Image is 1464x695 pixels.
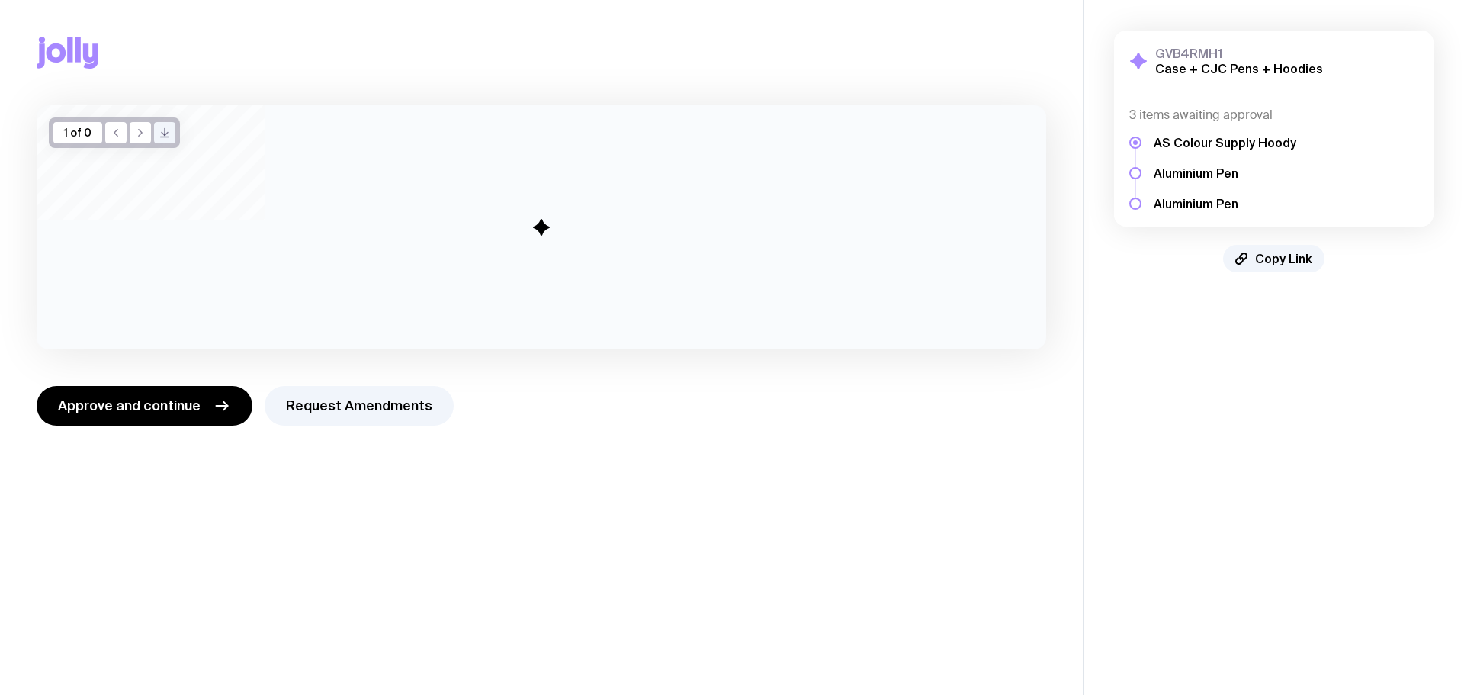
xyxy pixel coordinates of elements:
[1155,46,1323,61] h3: GVB4RMH1
[1223,245,1324,272] button: Copy Link
[53,122,102,143] div: 1 of 0
[37,386,252,426] button: Approve and continue
[1129,108,1418,123] h4: 3 items awaiting approval
[1154,166,1296,181] h5: Aluminium Pen
[1154,196,1296,211] h5: Aluminium Pen
[1154,135,1296,150] h5: AS Colour Supply Hoody
[161,129,169,137] g: /> />
[1155,61,1323,76] h2: Case + CJC Pens + Hoodies
[58,397,201,415] span: Approve and continue
[1255,251,1312,266] span: Copy Link
[265,386,454,426] button: Request Amendments
[154,122,175,143] button: />/>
